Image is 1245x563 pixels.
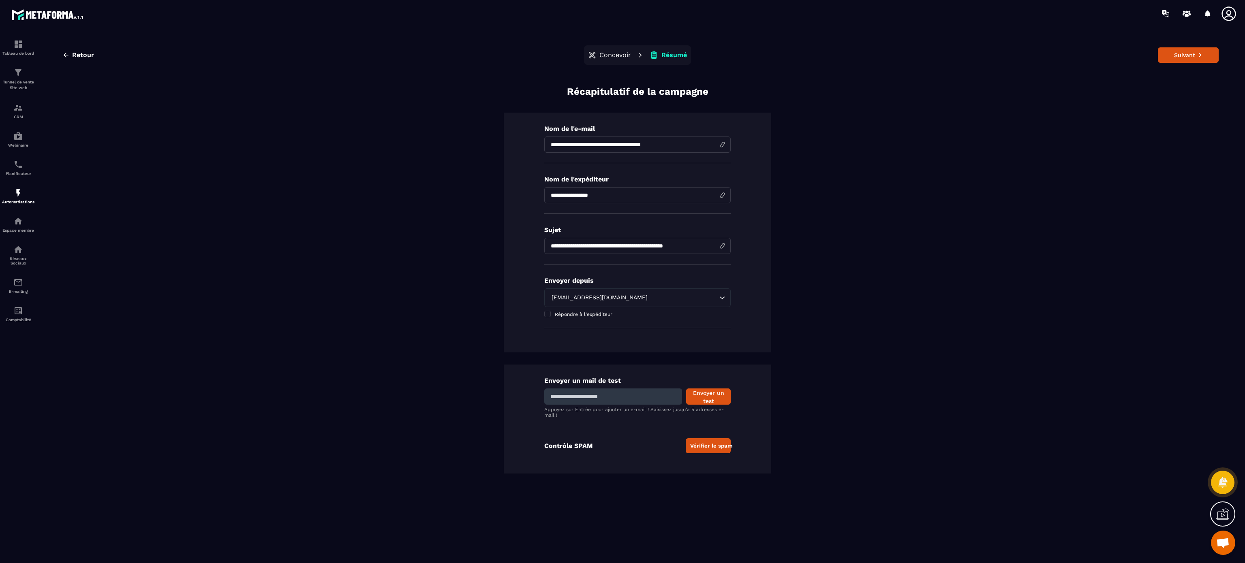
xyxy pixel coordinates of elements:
[2,79,34,91] p: Tunnel de vente Site web
[661,51,687,59] p: Résumé
[567,85,708,98] p: Récapitulatif de la campagne
[2,171,34,176] p: Planificateur
[2,271,34,300] a: emailemailE-mailing
[586,47,633,63] button: Concevoir
[13,131,23,141] img: automations
[599,51,631,59] p: Concevoir
[2,200,34,204] p: Automatisations
[2,182,34,210] a: automationsautomationsAutomatisations
[544,407,731,418] p: Appuyez sur Entrée pour ajouter un e-mail ! Saisissez jusqu'à 5 adresses e-mail !
[544,226,731,234] p: Sujet
[2,51,34,55] p: Tableau de bord
[1158,47,1219,63] button: Suivant
[647,47,689,63] button: Résumé
[13,216,23,226] img: automations
[2,318,34,322] p: Comptabilité
[2,239,34,271] a: social-networksocial-networkRéseaux Sociaux
[2,154,34,182] a: schedulerschedulerPlanificateur
[2,300,34,328] a: accountantaccountantComptabilité
[1211,531,1235,555] div: Ouvrir le chat
[544,125,731,132] p: Nom de l'e-mail
[2,143,34,147] p: Webinaire
[550,293,649,302] span: [EMAIL_ADDRESS][DOMAIN_NAME]
[2,210,34,239] a: automationsautomationsEspace membre
[544,277,731,284] p: Envoyer depuis
[2,115,34,119] p: CRM
[2,256,34,265] p: Réseaux Sociaux
[544,377,731,384] p: Envoyer un mail de test
[2,62,34,97] a: formationformationTunnel de vente Site web
[13,245,23,254] img: social-network
[13,277,23,287] img: email
[72,51,94,59] span: Retour
[13,103,23,113] img: formation
[13,160,23,169] img: scheduler
[13,306,23,316] img: accountant
[686,388,731,405] button: Envoyer un test
[2,289,34,294] p: E-mailing
[2,33,34,62] a: formationformationTableau de bord
[56,48,100,62] button: Retour
[13,39,23,49] img: formation
[686,438,731,453] button: Vérifier le spam
[13,68,23,77] img: formation
[13,188,23,198] img: automations
[544,288,731,307] div: Search for option
[2,228,34,232] p: Espace membre
[544,442,593,450] p: Contrôle SPAM
[2,125,34,154] a: automationsautomationsWebinaire
[2,97,34,125] a: formationformationCRM
[649,293,717,302] input: Search for option
[11,7,84,22] img: logo
[555,311,612,317] span: Répondre à l'expéditeur
[544,175,731,183] p: Nom de l'expéditeur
